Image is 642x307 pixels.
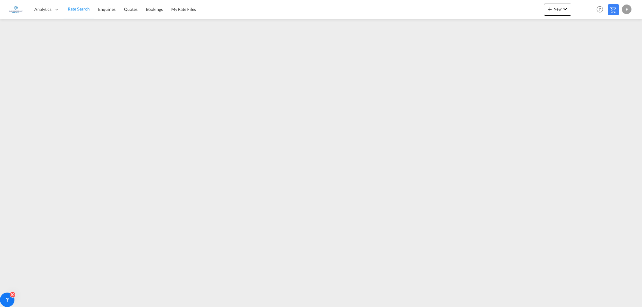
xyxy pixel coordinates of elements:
span: Analytics [34,6,51,12]
md-icon: icon-chevron-down [562,5,569,13]
div: Help [595,4,608,15]
button: icon-plus 400-fgNewicon-chevron-down [544,4,571,16]
div: F [622,5,631,14]
md-icon: icon-plus 400-fg [546,5,554,13]
span: Enquiries [98,7,116,12]
img: e1326340b7c511ef854e8d6a806141ad.jpg [9,3,23,16]
span: My Rate Files [171,7,196,12]
span: Quotes [124,7,137,12]
span: Rate Search [68,6,90,11]
span: Bookings [146,7,163,12]
span: Help [595,4,605,14]
span: New [546,7,569,11]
